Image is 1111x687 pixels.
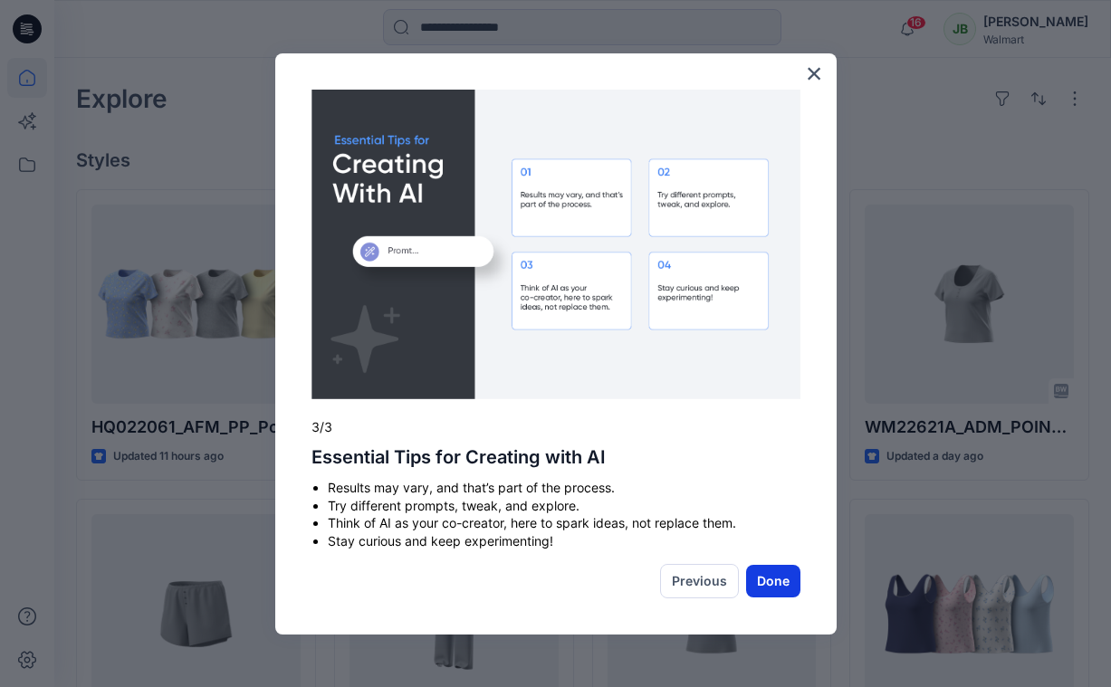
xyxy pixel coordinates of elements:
li: Results may vary, and that’s part of the process. [328,479,800,497]
li: Try different prompts, tweak, and explore. [328,497,800,515]
button: Done [746,565,800,597]
li: Stay curious and keep experimenting! [328,532,800,550]
h2: Essential Tips for Creating with AI [311,446,800,468]
button: Close [806,59,823,88]
p: 3/3 [311,418,800,436]
button: Previous [660,564,739,598]
li: Think of AI as your co-creator, here to spark ideas, not replace them. [328,514,800,532]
